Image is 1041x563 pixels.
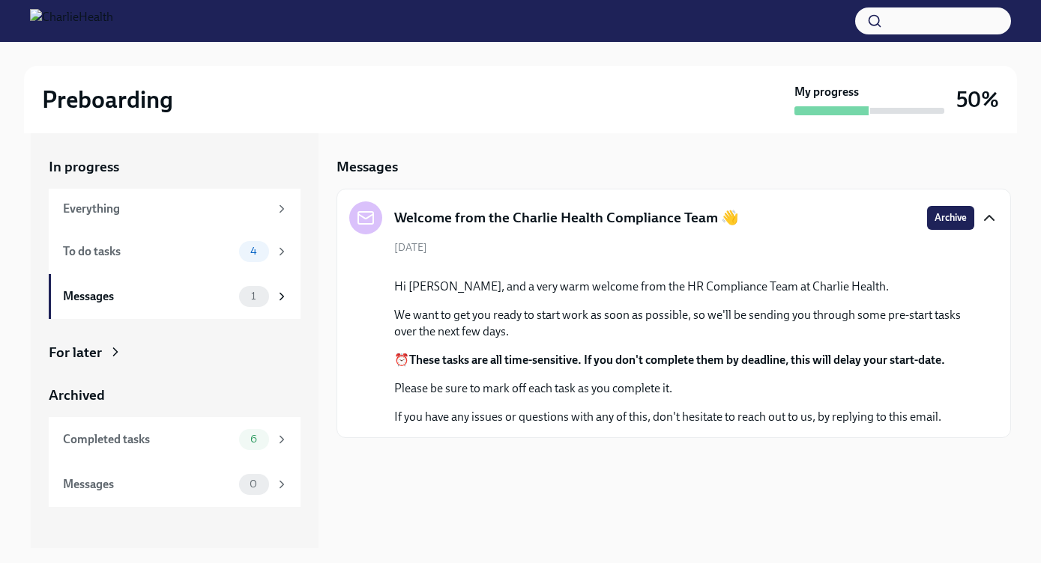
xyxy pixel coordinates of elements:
[394,352,974,368] p: ⏰
[935,210,967,225] span: Archive
[241,433,266,445] span: 6
[394,380,974,397] p: Please be sure to mark off each task as you complete it.
[49,417,301,462] a: Completed tasks6
[49,274,301,319] a: Messages1
[241,246,266,257] span: 4
[394,279,974,295] p: Hi [PERSON_NAME], and a very warm welcome from the HR Compliance Team at Charlie Health.
[394,240,427,255] span: [DATE]
[49,386,301,405] a: Archived
[63,243,233,260] div: To do tasks
[49,189,301,229] a: Everything
[63,201,269,217] div: Everything
[241,478,266,490] span: 0
[394,409,974,425] p: If you have any issues or questions with any of this, don't hesitate to reach out to us, by reply...
[337,157,398,177] h5: Messages
[63,476,233,493] div: Messages
[394,208,739,228] h5: Welcome from the Charlie Health Compliance Team 👋
[956,86,999,113] h3: 50%
[49,229,301,274] a: To do tasks4
[794,84,859,100] strong: My progress
[49,462,301,507] a: Messages0
[49,343,301,362] a: For later
[42,85,173,115] h2: Preboarding
[394,307,974,340] p: We want to get you ready to start work as soon as possible, so we'll be sending you through some ...
[49,157,301,177] a: In progress
[49,343,102,362] div: For later
[927,206,974,230] button: Archive
[242,290,265,302] span: 1
[30,9,113,33] img: CharlieHealth
[63,288,233,305] div: Messages
[63,431,233,448] div: Completed tasks
[409,353,945,367] strong: These tasks are all time-sensitive. If you don't complete them by deadline, this will delay your ...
